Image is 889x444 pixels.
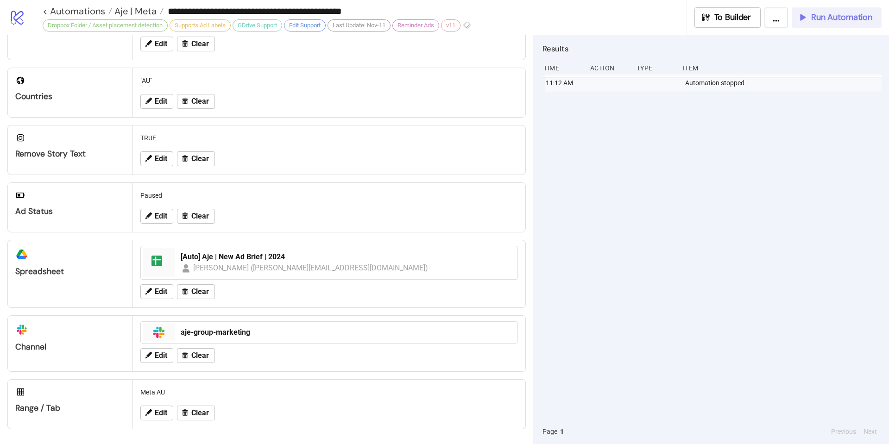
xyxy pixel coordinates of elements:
[193,262,429,274] div: [PERSON_NAME] ([PERSON_NAME][EMAIL_ADDRESS][DOMAIN_NAME])
[140,284,173,299] button: Edit
[542,59,582,77] div: Time
[15,149,125,159] div: Remove Story Text
[43,6,112,16] a: < Automations
[828,426,859,437] button: Previous
[137,72,522,89] div: "AU"
[155,155,167,163] span: Edit
[811,12,872,23] span: Run Automation
[140,348,173,363] button: Edit
[181,252,512,262] div: [Auto] Aje | New Ad Brief | 2024
[140,151,173,166] button: Edit
[861,426,880,437] button: Next
[328,19,391,31] div: Last Update: Nov-11
[140,406,173,420] button: Edit
[694,7,761,28] button: To Builder
[441,19,460,31] div: v11
[155,40,167,48] span: Edit
[140,37,173,51] button: Edit
[137,187,522,204] div: Paused
[155,409,167,417] span: Edit
[191,155,209,163] span: Clear
[43,19,168,31] div: Dropbox Folder / Asset placement detection
[714,12,751,23] span: To Builder
[191,409,209,417] span: Clear
[191,40,209,48] span: Clear
[15,91,125,102] div: Countries
[155,97,167,106] span: Edit
[181,327,512,338] div: aje-group-marketing
[589,59,629,77] div: Action
[177,94,215,109] button: Clear
[177,151,215,166] button: Clear
[177,406,215,420] button: Clear
[682,59,882,77] div: Item
[177,37,215,51] button: Clear
[542,426,557,437] span: Page
[155,288,167,296] span: Edit
[233,19,282,31] div: GDrive Support
[15,342,125,352] div: Channel
[170,19,231,31] div: Supports Ad Labels
[191,212,209,220] span: Clear
[140,94,173,109] button: Edit
[177,284,215,299] button: Clear
[542,43,882,55] h2: Results
[636,59,675,77] div: Type
[545,74,585,92] div: 11:12 AM
[792,7,882,28] button: Run Automation
[191,351,209,360] span: Clear
[191,288,209,296] span: Clear
[15,206,125,217] div: Ad Status
[284,19,326,31] div: Edit Support
[112,5,157,17] span: Aje | Meta
[155,351,167,360] span: Edit
[392,19,439,31] div: Reminder Ads
[137,383,522,401] div: Meta AU
[140,209,173,224] button: Edit
[155,212,167,220] span: Edit
[177,209,215,224] button: Clear
[764,7,788,28] button: ...
[177,348,215,363] button: Clear
[137,129,522,147] div: TRUE
[684,74,884,92] div: Automation stopped
[191,97,209,106] span: Clear
[15,403,125,413] div: Range / Tab
[112,6,164,16] a: Aje | Meta
[15,266,125,277] div: Spreadsheet
[557,426,567,437] button: 1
